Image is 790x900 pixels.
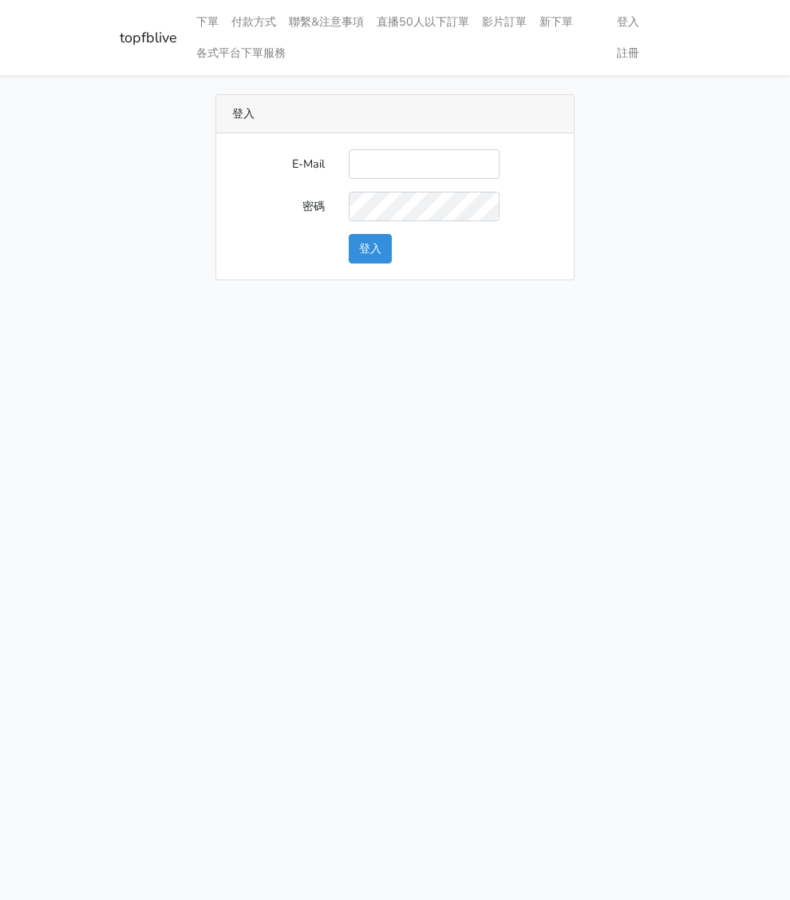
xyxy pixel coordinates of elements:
[370,6,476,38] a: 直播50人以下訂單
[120,22,177,54] a: topfblive
[190,6,225,38] a: 下單
[349,234,392,264] button: 登入
[225,6,282,38] a: 付款方式
[190,38,292,69] a: 各式平台下單服務
[476,6,533,38] a: 影片訂單
[220,149,337,179] label: E-Mail
[533,6,579,38] a: 新下單
[610,6,646,38] a: 登入
[220,192,337,221] label: 密碼
[282,6,370,38] a: 聯繫&注意事項
[216,95,574,133] div: 登入
[610,38,646,69] a: 註冊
